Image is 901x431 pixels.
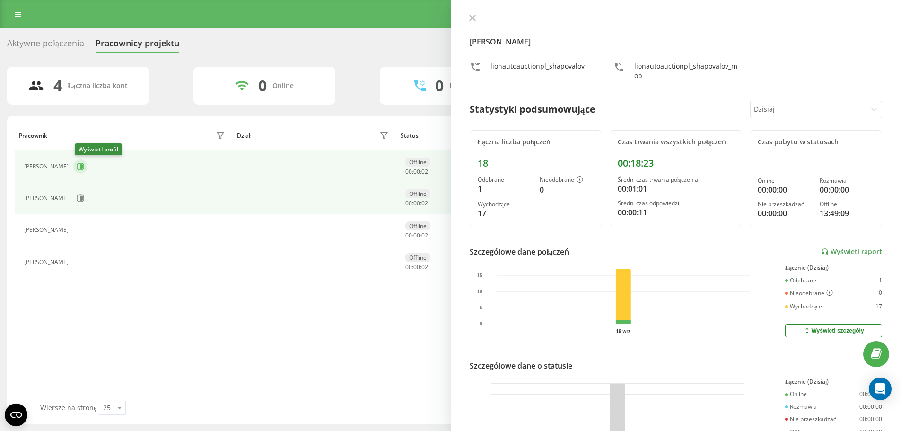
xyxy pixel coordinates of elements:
[490,62,585,80] div: lionautoauctionpl_shapovalov
[405,264,428,271] div: : :
[405,221,430,230] div: Offline
[821,248,882,256] a: Wyświetl raport
[405,189,430,198] div: Offline
[758,177,812,184] div: Online
[401,132,419,139] div: Status
[405,232,428,239] div: : :
[421,231,428,239] span: 02
[618,138,734,146] div: Czas trwania wszystkich połączeń
[449,82,487,90] div: Rozmawiają
[24,195,71,202] div: [PERSON_NAME]
[478,158,594,169] div: 18
[237,132,250,139] div: Dział
[859,404,882,410] div: 00:00:00
[421,167,428,176] span: 02
[479,321,482,326] text: 0
[5,404,27,426] button: Open CMP widget
[758,208,812,219] div: 00:00:00
[421,199,428,207] span: 02
[40,403,96,412] span: Wiersze na stronę
[785,404,817,410] div: Rozmawia
[477,273,482,279] text: 15
[859,416,882,422] div: 00:00:00
[24,163,71,170] div: [PERSON_NAME]
[470,102,595,116] div: Statystyki podsumowujące
[634,62,738,80] div: lionautoauctionpl_shapovalov_mob
[19,132,47,139] div: Pracownik
[478,183,532,194] div: 1
[421,263,428,271] span: 02
[405,167,412,176] span: 00
[405,200,428,207] div: : :
[785,324,882,337] button: Wyświetl szczegóły
[618,207,734,218] div: 00:00:11
[413,167,420,176] span: 00
[24,259,71,265] div: [PERSON_NAME]
[413,231,420,239] span: 00
[75,143,122,155] div: Wyświetl profil
[879,277,882,284] div: 1
[413,263,420,271] span: 00
[618,183,734,194] div: 00:01:01
[470,246,569,257] div: Szczegółowe dane połączeń
[785,416,836,422] div: Nie przeszkadzać
[859,391,882,397] div: 00:00:00
[820,201,874,208] div: Offline
[405,231,412,239] span: 00
[478,201,532,208] div: Wychodzące
[869,378,892,400] div: Open Intercom Messenger
[875,303,882,310] div: 17
[478,138,594,146] div: Łączna liczba połączeń
[616,329,630,334] text: 19 wrz
[820,177,874,184] div: Rozmawia
[103,403,111,413] div: 25
[785,303,822,310] div: Wychodzące
[272,82,294,90] div: Online
[618,200,734,207] div: Średni czas odpowiedzi
[785,391,807,397] div: Online
[758,201,812,208] div: Nie przeszkadzać
[405,253,430,262] div: Offline
[540,176,594,184] div: Nieodebrane
[479,305,482,310] text: 5
[405,263,412,271] span: 00
[758,184,812,195] div: 00:00:00
[820,184,874,195] div: 00:00:00
[68,82,127,90] div: Łączna liczba kont
[435,77,444,95] div: 0
[785,290,833,297] div: Nieodebrane
[96,38,179,53] div: Pracownicy projektu
[618,158,734,169] div: 00:18:23
[413,199,420,207] span: 00
[785,264,882,271] div: Łącznie (Dzisiaj)
[803,327,864,334] div: Wyświetl szczegóły
[477,289,482,294] text: 10
[470,360,572,371] div: Szczegółowe dane o statusie
[478,208,532,219] div: 17
[785,277,816,284] div: Odebrane
[24,227,71,233] div: [PERSON_NAME]
[405,158,430,167] div: Offline
[478,176,532,183] div: Odebrane
[820,208,874,219] div: 13:49:09
[540,184,594,195] div: 0
[405,199,412,207] span: 00
[405,168,428,175] div: : :
[7,38,84,53] div: Aktywne połączenia
[879,290,882,297] div: 0
[258,77,267,95] div: 0
[53,77,62,95] div: 4
[785,378,882,385] div: Łącznie (Dzisiaj)
[470,36,883,47] h4: [PERSON_NAME]
[618,176,734,183] div: Średni czas trwania połączenia
[758,138,874,146] div: Czas pobytu w statusach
